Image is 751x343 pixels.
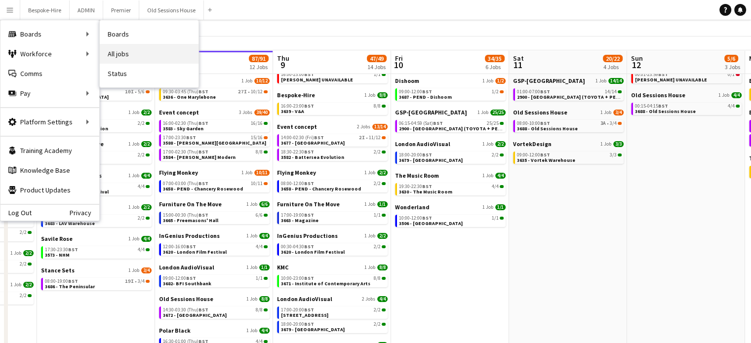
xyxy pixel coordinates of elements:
a: VortekDesign1 Job3/3 [513,140,624,148]
span: BST [540,152,550,158]
span: 3687 - PEND - Dishoom [399,94,452,100]
span: Savile Rose [41,235,73,242]
a: 18:00-20:00BST2/23679 - [GEOGRAPHIC_DATA] [399,152,504,163]
span: 1/2 [492,89,499,94]
span: 25/25 [487,121,499,126]
span: 16/16 [251,121,263,126]
a: Old Sessions House1 Job4/4 [631,91,742,99]
span: 1/1 [492,216,499,221]
a: 00:30-04:30BST2/23620 - London Film Festival [281,243,386,255]
span: 3683 - LAV Warehouse [45,220,95,227]
span: 1 Job [246,233,257,239]
a: 07:00-03:00 (Thu)BST10/113658 - PEND - Chancery Rosewood [163,180,268,191]
span: 3682- BFI Southbank [163,280,211,287]
span: 1 Job [600,141,611,147]
a: 06:15-04:59 (Sat)BST25/252900 - [GEOGRAPHIC_DATA] (TOYOTA + PEUGEOT) [399,120,504,131]
span: 4/4 [259,233,270,239]
a: 17:00-19:00BST1/13663 - Magazine [281,212,386,223]
a: Bespoke-Hire1 Job10/12 [159,77,270,84]
a: Privacy [70,209,99,217]
span: 6/6 [256,213,263,218]
span: 3/4 [610,121,617,126]
span: 0/1 [728,72,735,77]
span: 3663 - Magazine [281,217,318,224]
button: ADMIN [70,0,103,20]
a: 17:00-02:30 (Thu)BST8/83584 - [PERSON_NAME] Modern [163,149,268,160]
span: BST [304,275,314,281]
span: 1/1 [377,201,388,207]
span: 2/2 [141,141,152,147]
a: Comms [0,64,99,83]
div: Savile Rose1 Job4/417:30-23:30BST4/43573 - NHM [41,235,152,267]
span: BST [186,243,196,250]
a: Boards [100,24,198,44]
button: Old Sessions House [139,0,204,20]
span: 1/1 [495,204,506,210]
a: 09:00-12:00BST3/33635 - Vortek Warehouse [517,152,622,163]
a: Product Updates [0,180,99,200]
a: 15:00-00:30 (Thu)BST6/63665 - Freemasons' Hall [163,212,268,223]
span: 3686 - The Peninsular [45,283,95,290]
span: 17:00-19:00 [281,213,314,218]
div: Bespoke-Hire1 Job10/1209:30-03:45 (Thu)BST27I•10/123636 - One Marylebone [159,77,270,109]
span: BST [658,103,668,109]
span: 3/3 [613,141,624,147]
div: • [517,121,622,126]
span: 4/4 [256,244,263,249]
span: 14/14 [608,78,624,84]
span: BST [198,212,208,218]
span: 3677 - Somerset House [281,140,345,146]
span: 2/2 [374,150,381,154]
span: Bespoke-Hire [277,91,315,99]
div: • [163,89,268,94]
span: 10/11 [251,181,263,186]
div: Furniture On The Move1 Job6/615:00-00:30 (Thu)BST6/63665 - Freemasons' Hall [159,200,270,232]
span: 1 Job [364,201,375,207]
div: GSP-[GEOGRAPHIC_DATA]1 Job25/2506:15-04:59 (Sat)BST25/252900 - [GEOGRAPHIC_DATA] (TOYOTA + PEUGEOT) [395,109,506,140]
span: GSP-UK [513,77,585,84]
a: GSP-[GEOGRAPHIC_DATA]1 Job14/14 [513,77,624,84]
div: KMC1 Job8/810:00-23:00BST8/83671 - Institute of Contemporary Arts [277,264,388,295]
a: All jobs [100,44,198,64]
span: Jason UNAVAILABLE [635,76,707,83]
span: 4/4 [138,247,145,252]
span: 2/2 [374,244,381,249]
span: BST [304,103,314,109]
span: 17:00-02:30 (Thu) [163,150,208,154]
span: 10/12 [251,89,263,94]
span: 10:00-23:00 [281,276,314,281]
span: 27I [238,89,247,94]
span: 1 Job [128,110,139,115]
span: 1 Job [128,236,139,242]
span: BST [198,120,208,126]
span: 3583 - Sky Garden [163,125,203,132]
span: 1/1 [374,72,381,77]
a: Savile Rose1 Job4/4 [41,235,152,242]
span: 8/8 [377,92,388,98]
span: Furniture On The Move [277,200,340,208]
span: 3588 - Tate Britain [163,140,266,146]
a: InGenius Productions1 Job4/4 [159,232,270,239]
a: 14:00-02:30 (Fri)BST2I•11/123677 - [GEOGRAPHIC_DATA] [281,134,386,146]
span: BST [540,120,550,126]
span: 2/2 [20,230,27,235]
div: Old Sessions House1 Job4/400:15-04:15BST4/43688 - Old Sessions House [631,91,742,117]
span: 1 Job [482,141,493,147]
span: 8/8 [374,104,381,109]
span: 2/2 [492,152,499,157]
span: 08:00-19:00 [45,279,78,284]
div: London AudioVisual1 Job1/109:00-12:00BST1/13682- BFI Southbank [159,264,270,295]
span: BST [68,278,78,284]
a: 16:00-23:00BST1/1[PERSON_NAME] UNAVAILABLE [281,71,386,82]
button: Bespoke-Hire [20,0,70,20]
span: 1 Job [128,204,139,210]
span: 1 Job [482,78,493,84]
span: 25/25 [490,110,506,115]
span: 07:00-03:00 (Thu) [163,181,208,186]
span: 4/4 [141,173,152,179]
span: 09:00-12:00 [399,89,432,94]
a: InGenius Productions1 Job2/2 [277,232,388,239]
span: 10/12 [254,78,270,84]
span: 10I [125,89,134,94]
a: 18:30-22:30BST2/23582 - Battersea Evolution [281,149,386,160]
